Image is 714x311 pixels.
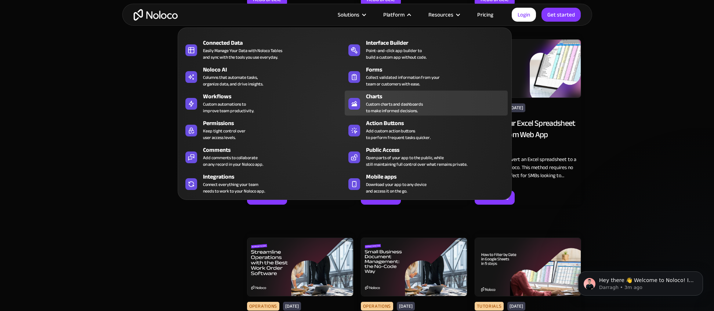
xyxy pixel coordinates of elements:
div: Resources [419,10,468,19]
div: Collect validated information from your team or customers with ease. [366,74,440,87]
div: Action Buttons [366,119,511,128]
div: Mobile apps [366,172,511,181]
div: [DATE] [283,302,301,311]
div: Convert Your Excel Spreadsheet into a Custom Web App [475,118,581,151]
a: Mobile appsDownload your app to any deviceand access it on the go. [345,171,508,196]
a: Noloco AIColumns that automate tasks,organize data, and drive insights. [182,64,345,89]
a: Connected DataEasily Manage Your Data with Noloco Tablesand sync with the tools you use everyday. [182,37,345,62]
div: Interface Builder [366,39,511,47]
a: Interface BuilderPoint-and-click app builder tobuild a custom app without code. [345,37,508,62]
div: Point-and-click app builder to build a custom app without code. [366,47,427,61]
div: Open parts of your app to the public, while still maintaining full control over what remains priv... [366,154,467,168]
div: Connect everything your team needs to work to your Noloco app. [203,181,265,194]
div: Platform [383,10,405,19]
div: Add custom action buttons to perform frequent tasks quicker. [366,128,431,141]
a: Action ButtonsAdd custom action buttonsto perform frequent tasks quicker. [345,117,508,142]
div: Keep tight control over user access levels. [203,128,246,141]
div: Easily Manage Your Data with Noloco Tables and sync with the tools you use everyday. [203,47,282,61]
div: Read article [367,193,395,202]
img: Small Business Document Management: the No-Code Way [361,238,467,296]
div: [DATE] [397,302,415,311]
div: Operations [247,302,279,311]
a: IntegrationsConnect everything your teamneeds to work to your Noloco app. [182,171,345,196]
div: Add comments to collaborate on any record in your Noloco app. [203,154,263,168]
div: [DATE] [507,103,525,112]
div: Operations [361,302,393,311]
div: Solutions [329,10,374,19]
div: Forms [366,65,511,74]
div: Read article [481,193,509,202]
div: Learn how to convert an Excel spreadsheet to a web app with Noloco. This method requires no codin... [475,155,581,180]
div: [DATE] [507,302,525,311]
img: Streamline Operations with the Best Work Order Software [247,238,354,296]
a: PermissionsKeep tight control overuser access levels. [182,117,345,142]
div: Custom charts and dashboards to make informed decisions. [366,101,423,114]
a: WorkflowsCustom automations toimprove team productivity. [182,91,345,116]
div: Connected Data [203,39,348,47]
a: home [134,9,178,21]
span: Download your app to any device and access it on the go. [366,181,427,194]
a: CommentsAdd comments to collaborateon any record in your Noloco app. [182,144,345,169]
a: Get started [541,8,581,22]
iframe: Intercom notifications message [567,256,714,307]
div: Resources [428,10,453,19]
div: Integrations [203,172,348,181]
div: Permissions [203,119,348,128]
a: Public AccessOpen parts of your app to the public, whilestill maintaining full control over what ... [345,144,508,169]
nav: Platform [178,17,512,200]
div: Read article [253,193,281,202]
div: Noloco AI [203,65,348,74]
div: Comments [203,146,348,154]
div: Public Access [366,146,511,154]
a: ChartsCustom charts and dashboardsto make informed decisions. [345,91,508,116]
div: Custom automations to improve team productivity. [203,101,254,114]
a: Tutorials[DATE]Convert Your Excel Spreadsheet into a Custom Web AppLearn how to convert an Excel ... [475,36,581,204]
a: Login [512,8,536,22]
a: FormsCollect validated information from yourteam or customers with ease. [345,64,508,89]
div: Platform [374,10,419,19]
div: Solutions [338,10,359,19]
div: Workflows [203,92,348,101]
div: Columns that automate tasks, organize data, and drive insights. [203,74,263,87]
div: Tutorials [475,302,504,311]
div: Charts [366,92,511,101]
a: Pricing [468,10,503,19]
